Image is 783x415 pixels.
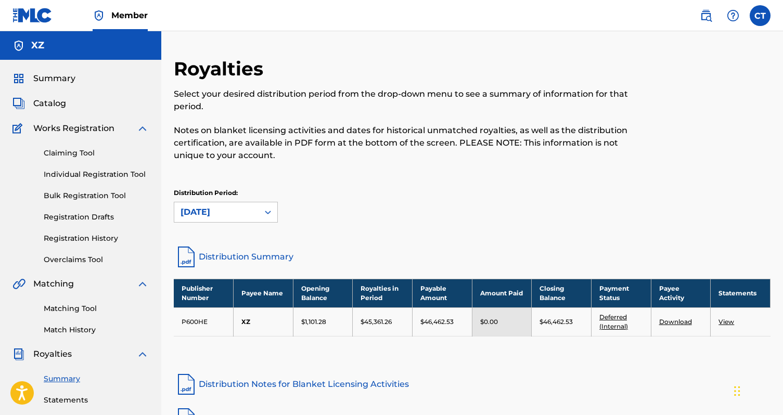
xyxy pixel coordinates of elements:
[33,72,75,85] span: Summary
[33,97,66,110] span: Catalog
[136,278,149,290] img: expand
[111,9,148,21] span: Member
[33,278,74,290] span: Matching
[136,348,149,360] img: expand
[44,303,149,314] a: Matching Tool
[754,265,783,348] iframe: Resource Center
[12,348,25,360] img: Royalties
[472,279,532,307] th: Amount Paid
[711,279,771,307] th: Statements
[651,279,711,307] th: Payee Activity
[181,206,252,218] div: [DATE]
[174,57,268,81] h2: Royalties
[12,72,25,85] img: Summary
[734,375,740,407] div: Drag
[44,395,149,406] a: Statements
[174,188,278,198] p: Distribution Period:
[174,279,234,307] th: Publisher Number
[44,169,149,180] a: Individual Registration Tool
[174,244,199,269] img: distribution-summary-pdf
[12,8,53,23] img: MLC Logo
[353,279,413,307] th: Royalties in Period
[44,212,149,223] a: Registration Drafts
[420,317,454,327] p: $46,462.53
[361,317,392,327] p: $45,361.26
[174,372,771,397] a: Distribution Notes for Blanket Licensing Activities
[12,97,25,110] img: Catalog
[413,279,472,307] th: Payable Amount
[44,148,149,159] a: Claiming Tool
[591,279,651,307] th: Payment Status
[659,318,692,326] a: Download
[93,9,105,22] img: Top Rightsholder
[174,307,234,336] td: P600HE
[718,318,734,326] a: View
[480,317,498,327] p: $0.00
[44,373,149,384] a: Summary
[12,122,26,135] img: Works Registration
[234,307,293,336] td: XZ
[731,365,783,415] iframe: Chat Widget
[700,9,712,22] img: search
[31,40,44,51] h5: XZ
[750,5,771,26] div: User Menu
[234,279,293,307] th: Payee Name
[33,348,72,360] span: Royalties
[540,317,573,327] p: $46,462.53
[136,122,149,135] img: expand
[44,233,149,244] a: Registration History
[12,97,66,110] a: CatalogCatalog
[44,190,149,201] a: Bulk Registration Tool
[174,124,633,162] p: Notes on blanket licensing activities and dates for historical unmatched royalties, as well as th...
[696,5,716,26] a: Public Search
[12,278,25,290] img: Matching
[293,279,353,307] th: Opening Balance
[33,122,114,135] span: Works Registration
[174,372,199,397] img: pdf
[12,72,75,85] a: SummarySummary
[599,313,628,330] a: Deferred (Internal)
[44,325,149,335] a: Match History
[174,244,771,269] a: Distribution Summary
[532,279,592,307] th: Closing Balance
[723,5,743,26] div: Help
[12,40,25,52] img: Accounts
[174,88,633,113] p: Select your desired distribution period from the drop-down menu to see a summary of information f...
[301,317,326,327] p: $1,101.28
[44,254,149,265] a: Overclaims Tool
[727,9,739,22] img: help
